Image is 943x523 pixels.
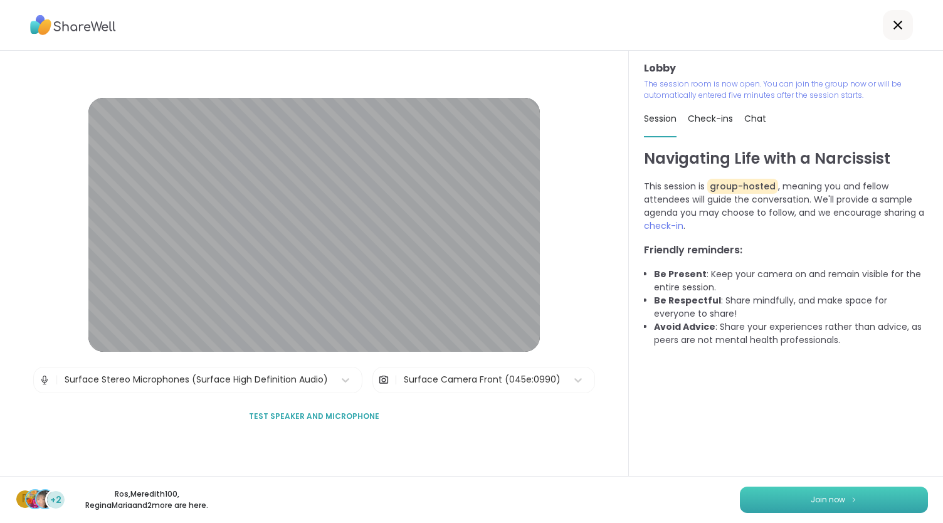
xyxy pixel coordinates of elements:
[30,11,116,40] img: ShareWell Logo
[55,367,58,393] span: |
[50,494,61,507] span: +2
[654,320,715,333] b: Avoid Advice
[644,78,928,101] p: The session room is now open. You can join the group now or will be automatically entered five mi...
[654,268,928,294] li: : Keep your camera on and remain visible for the entire session.
[644,243,928,258] h3: Friendly reminders:
[644,112,677,125] span: Session
[644,61,928,76] h3: Lobby
[244,403,384,430] button: Test speaker and microphone
[65,373,328,386] div: Surface Stereo Microphones (Surface High Definition Audio)
[688,112,733,125] span: Check-ins
[811,494,845,505] span: Join now
[654,268,707,280] b: Be Present
[644,180,928,233] p: This session is , meaning you and fellow attendees will guide the conversation. We'll provide a s...
[378,367,389,393] img: Camera
[39,367,50,393] img: Microphone
[740,487,928,513] button: Join now
[654,294,721,307] b: Be Respectful
[22,491,28,507] span: R
[644,219,683,232] span: check-in
[654,294,928,320] li: : Share mindfully, and make space for everyone to share!
[654,320,928,347] li: : Share your experiences rather than advice, as peers are not mental health professionals.
[404,373,561,386] div: Surface Camera Front (045e:0990)
[76,489,217,511] p: Ros , Meredith100 , ReginaMaria and 2 more are here.
[26,490,44,508] img: Meredith100
[394,367,398,393] span: |
[249,411,379,422] span: Test speaker and microphone
[850,496,858,503] img: ShareWell Logomark
[744,112,766,125] span: Chat
[644,147,928,170] h1: Navigating Life with a Narcissist
[36,490,54,508] img: ReginaMaria
[707,179,778,194] span: group-hosted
